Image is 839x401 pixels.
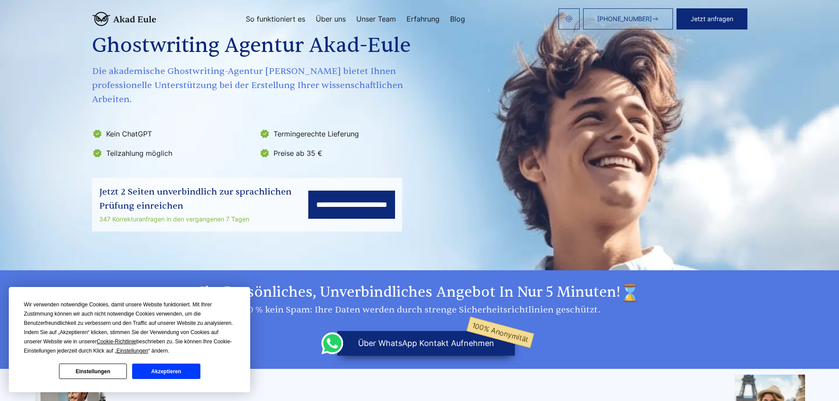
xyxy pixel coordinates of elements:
[621,283,640,303] img: time
[92,64,423,107] span: Die akademische Ghostwriting-Agentur [PERSON_NAME] bietet Ihnen professionelle Unterstützung bei ...
[597,15,652,22] span: [PHONE_NUMBER]
[132,364,200,379] button: Akzeptieren
[59,364,127,379] button: Einstellungen
[246,15,305,22] a: So funktioniert es
[92,283,747,303] h2: Ihr persönliches, unverbindliches Angebot in nur 5 Minuten!
[467,316,535,348] span: 100% Anonymität
[92,303,747,317] div: 100 % kein Spam: Ihre Daten werden durch strenge Sicherheitsrichtlinien geschützt.
[565,15,573,22] img: email
[316,15,346,22] a: Über uns
[116,348,148,354] span: Einstellungen
[9,287,250,392] div: Cookie Consent Prompt
[92,127,254,141] li: Kein ChatGPT
[92,30,423,62] h1: Ghostwriting Agentur Akad-Eule
[676,8,747,29] button: Jetzt anfragen
[259,127,421,141] li: Termingerechte Lieferung
[259,146,421,160] li: Preise ab 35 €
[407,15,440,22] a: Erfahrung
[24,300,235,356] div: Wir verwenden notwendige Cookies, damit unsere Website funktioniert. Mit Ihrer Zustimmung können ...
[450,15,465,22] a: Blog
[337,331,515,356] button: über WhatsApp Kontakt aufnehmen100% Anonymität
[99,185,308,213] div: Jetzt 2 Seiten unverbindlich zur sprachlichen Prüfung einreichen
[356,15,396,22] a: Unser Team
[92,12,156,26] img: logo
[99,214,308,224] div: 347 Korrekturanfragen in den vergangenen 7 Tagen
[97,338,137,345] span: Cookie-Richtlinie
[92,146,254,160] li: Teilzahlung möglich
[583,8,673,29] a: [PHONE_NUMBER]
